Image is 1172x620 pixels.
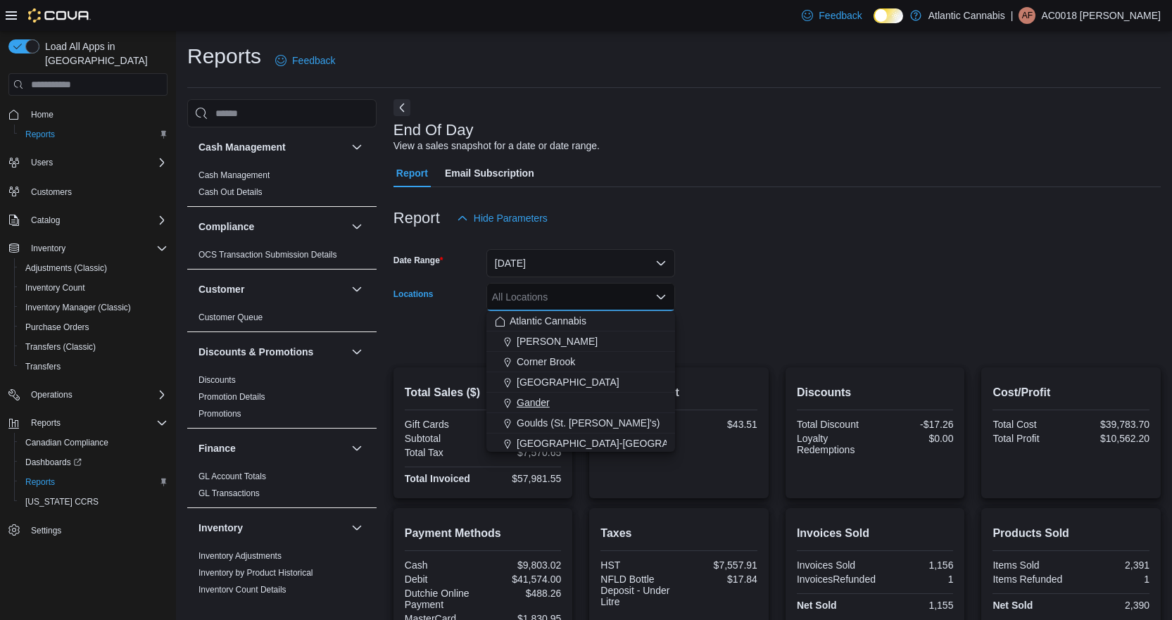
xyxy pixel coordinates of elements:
span: Customer Queue [199,312,263,323]
a: OCS Transaction Submission Details [199,250,337,260]
div: 1,155 [878,600,953,611]
div: $488.26 [486,588,561,599]
div: $10,562.20 [1074,433,1149,444]
a: GL Account Totals [199,472,266,481]
span: Operations [25,386,168,403]
p: AC0018 [PERSON_NAME] [1041,7,1161,24]
p: Atlantic Cannabis [928,7,1005,24]
span: Dashboards [25,457,82,468]
a: Dashboards [20,454,87,471]
button: Customers [3,181,173,201]
div: InvoicesRefunded [797,574,876,585]
a: Inventory Manager (Classic) [20,299,137,316]
span: Transfers [25,361,61,372]
span: Customers [25,182,168,200]
div: 1,156 [878,559,953,571]
span: Users [31,157,53,168]
span: [GEOGRAPHIC_DATA] [517,375,619,389]
div: Cash [405,559,480,571]
a: Inventory Adjustments [199,551,282,561]
button: Operations [25,386,78,403]
div: 2,391 [1074,559,1149,571]
span: Adjustments (Classic) [20,260,168,277]
h3: Customer [199,282,244,296]
span: Users [25,154,168,171]
h3: Report [393,210,440,227]
div: Finance [187,468,377,507]
h3: Cash Management [199,140,286,154]
span: Washington CCRS [20,493,168,510]
span: Promotion Details [199,391,265,403]
a: Feedback [796,1,867,30]
button: Reports [14,472,173,492]
button: Home [3,104,173,125]
span: Inventory Manager (Classic) [20,299,168,316]
a: Customers [25,184,77,201]
h3: Finance [199,441,236,455]
span: Inventory [31,243,65,254]
span: Reports [25,476,55,488]
div: 1 [1074,574,1149,585]
button: Discounts & Promotions [348,343,365,360]
a: Promotion Details [199,392,265,402]
button: Inventory Count [14,278,173,298]
span: Adjustments (Classic) [25,262,107,274]
span: Purchase Orders [20,319,168,336]
button: Inventory [348,519,365,536]
button: Users [3,153,173,172]
div: $9,803.02 [486,559,561,571]
button: [US_STATE] CCRS [14,492,173,512]
a: Transfers (Classic) [20,339,101,355]
div: Items Refunded [993,574,1068,585]
button: [DATE] [486,249,675,277]
h2: Total Sales ($) [405,384,562,401]
h1: Reports [187,42,261,70]
button: Goulds (St. [PERSON_NAME]'s) [486,413,675,434]
span: Hide Parameters [474,211,548,225]
button: Transfers [14,357,173,377]
button: Reports [25,415,66,431]
a: Transfers [20,358,66,375]
span: Inventory Adjustments [199,550,282,562]
div: $17.84 [682,574,757,585]
a: Inventory Count Details [199,585,286,595]
strong: Net Sold [797,600,837,611]
span: Gander [517,396,550,410]
a: Promotions [199,409,241,419]
a: Feedback [270,46,341,75]
span: Inventory Count Details [199,584,286,595]
button: Transfers (Classic) [14,337,173,357]
button: Compliance [348,218,365,235]
div: Items Sold [993,559,1068,571]
span: Inventory Manager (Classic) [25,302,131,313]
div: Subtotal [405,433,480,444]
button: Catalog [3,210,173,230]
div: 2,390 [1074,600,1149,611]
div: Total Discount [797,419,872,430]
span: Promotions [199,408,241,419]
span: Home [25,106,168,123]
div: $0.00 [878,433,953,444]
span: Inventory Count [20,279,168,296]
span: Cash Out Details [199,186,263,198]
span: Feedback [292,53,335,68]
span: Dashboards [20,454,168,471]
span: Home [31,109,53,120]
span: Email Subscription [445,159,534,187]
div: AC0018 Frost Jason [1019,7,1035,24]
span: Goulds (St. [PERSON_NAME]'s) [517,416,660,430]
button: Reports [14,125,173,144]
span: [PERSON_NAME] [517,334,598,348]
nav: Complex example [8,99,168,577]
div: Gift Cards [405,419,480,430]
a: Customer Queue [199,312,263,322]
span: Atlantic Cannabis [510,314,586,328]
div: Invoices Sold [797,559,872,571]
div: Debit [405,574,480,585]
button: Hide Parameters [451,204,553,232]
span: Settings [25,521,168,539]
span: Inventory by Product Historical [199,567,313,578]
a: Inventory by Product Historical [199,568,313,578]
a: Purchase Orders [20,319,95,336]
